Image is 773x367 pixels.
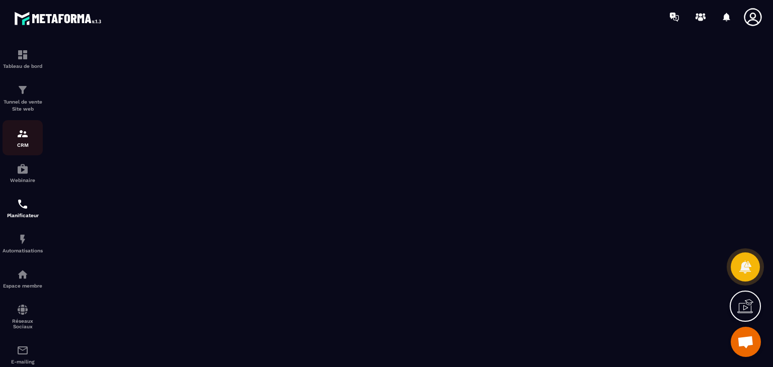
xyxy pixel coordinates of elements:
img: social-network [17,304,29,316]
a: formationformationTunnel de vente Site web [3,76,43,120]
img: automations [17,163,29,175]
p: Webinaire [3,177,43,183]
a: automationsautomationsEspace membre [3,261,43,296]
a: automationsautomationsWebinaire [3,155,43,191]
img: scheduler [17,198,29,210]
img: formation [17,49,29,61]
img: logo [14,9,105,28]
p: Tunnel de vente Site web [3,99,43,113]
p: E-mailing [3,359,43,364]
p: Réseaux Sociaux [3,318,43,329]
div: Ouvrir le chat [731,327,761,357]
p: Automatisations [3,248,43,253]
a: formationformationCRM [3,120,43,155]
a: schedulerschedulerPlanificateur [3,191,43,226]
img: formation [17,128,29,140]
p: Tableau de bord [3,63,43,69]
p: Planificateur [3,213,43,218]
img: automations [17,233,29,245]
p: CRM [3,142,43,148]
img: email [17,344,29,356]
img: formation [17,84,29,96]
p: Espace membre [3,283,43,289]
a: formationformationTableau de bord [3,41,43,76]
a: social-networksocial-networkRéseaux Sociaux [3,296,43,337]
a: automationsautomationsAutomatisations [3,226,43,261]
img: automations [17,268,29,281]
